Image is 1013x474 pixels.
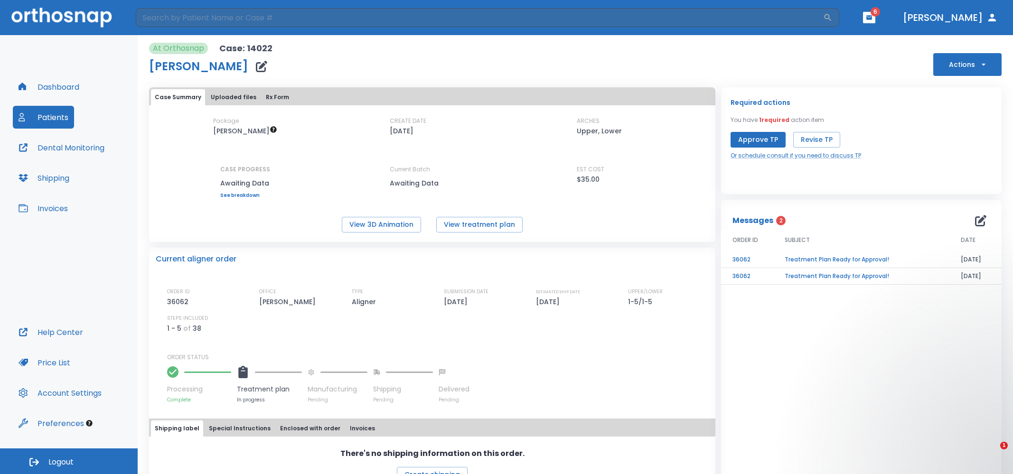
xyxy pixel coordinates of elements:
[13,321,89,344] button: Help Center
[149,61,248,72] h1: [PERSON_NAME]
[577,174,600,185] p: $35.00
[776,216,786,225] span: 2
[373,396,433,403] p: Pending
[151,89,205,105] button: Case Summary
[13,106,74,129] button: Patients
[151,420,203,437] button: Shipping label
[731,97,790,108] p: Required actions
[13,197,74,220] button: Invoices
[961,236,975,244] span: DATE
[308,396,367,403] p: Pending
[85,419,94,428] div: Tooltip anchor
[237,396,302,403] p: In progress
[193,323,201,334] p: 38
[373,384,433,394] p: Shipping
[536,288,580,296] p: ESTIMATED SHIP DATE
[276,420,344,437] button: Enclosed with order
[390,177,475,189] p: Awaiting Data
[340,448,525,459] p: There's no shipping information on this order.
[773,268,949,285] td: Treatment Plan Ready for Approval!
[444,288,488,296] p: SUBMISSION DATE
[732,236,758,244] span: ORDER ID
[793,132,840,148] button: Revise TP
[13,412,90,435] button: Preferences
[352,288,363,296] p: TYPE
[731,116,824,124] p: You have action item
[13,351,76,374] button: Price List
[237,384,302,394] p: Treatment plan
[308,384,367,394] p: Manufacturing
[773,251,949,268] td: Treatment Plan Ready for Approval!
[577,125,622,137] p: Upper, Lower
[167,396,231,403] p: Complete
[721,268,773,285] td: 36062
[207,89,260,105] button: Uploaded files
[536,296,563,307] p: [DATE]
[13,136,110,159] button: Dental Monitoring
[390,117,426,125] p: CREATE DATE
[1000,442,1008,449] span: 1
[13,381,107,404] button: Account Settings
[183,323,191,334] p: of
[13,75,85,98] button: Dashboard
[628,296,656,307] p: 1-5/1-5
[167,314,208,323] p: STEPS INCLUDED
[444,296,471,307] p: [DATE]
[213,117,239,125] p: Package
[213,126,277,136] span: $35 per aligner
[390,125,413,137] p: [DATE]
[259,296,319,307] p: [PERSON_NAME]
[167,323,181,334] p: 1 - 5
[220,165,270,174] p: CASE PROGRESS
[628,288,663,296] p: UPPER/LOWER
[731,132,786,148] button: Approve TP
[167,353,709,362] p: ORDER STATUS
[136,8,823,27] input: Search by Patient Name or Case #
[721,251,773,268] td: 36062
[220,193,270,198] a: See breakdown
[153,43,204,54] p: At Orthosnap
[342,217,421,232] button: View 3D Animation
[759,116,789,124] span: 1 required
[439,396,469,403] p: Pending
[352,296,379,307] p: Aligner
[167,296,192,307] p: 36062
[732,215,773,226] p: Messages
[731,151,861,160] a: Or schedule consult if you need to discuss TP
[13,167,75,189] button: Shipping
[785,236,810,244] span: SUBJECT
[439,384,469,394] p: Delivered
[11,8,112,27] img: Orthosnap
[220,177,270,189] p: Awaiting Data
[577,117,600,125] p: ARCHES
[871,7,880,17] span: 6
[156,253,236,265] p: Current aligner order
[262,89,293,105] button: Rx Form
[167,288,189,296] p: ORDER ID
[205,420,274,437] button: Special Instructions
[390,165,475,174] p: Current Batch
[219,43,272,54] p: Case: 14022
[436,217,523,232] button: View treatment plan
[48,457,74,467] span: Logout
[981,442,1004,465] iframe: Intercom live chat
[151,89,713,105] div: tabs
[933,53,1002,76] button: Actions
[259,288,276,296] p: OFFICE
[346,420,379,437] button: Invoices
[577,165,604,174] p: EST COST
[167,384,231,394] p: Processing
[151,420,713,437] div: tabs
[899,9,1002,26] button: [PERSON_NAME]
